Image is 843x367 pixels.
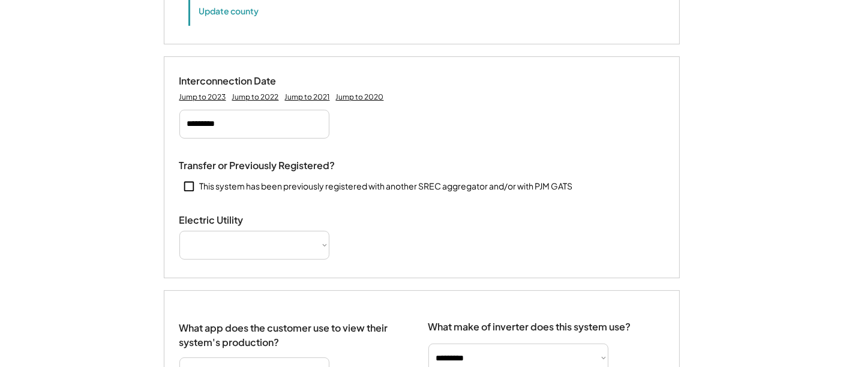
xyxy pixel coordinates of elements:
div: Electric Utility [179,214,299,227]
div: Interconnection Date [179,75,299,88]
div: Jump to 2023 [179,92,226,102]
div: What make of inverter does this system use? [428,309,631,336]
div: Jump to 2022 [232,92,279,102]
div: Jump to 2020 [336,92,384,102]
div: Transfer or Previously Registered? [179,160,335,172]
div: What app does the customer use to view their system's production? [179,309,404,350]
div: This system has been previously registered with another SREC aggregator and/or with PJM GATS [200,181,573,192]
div: Jump to 2021 [285,92,330,102]
button: Update county [199,5,259,17]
